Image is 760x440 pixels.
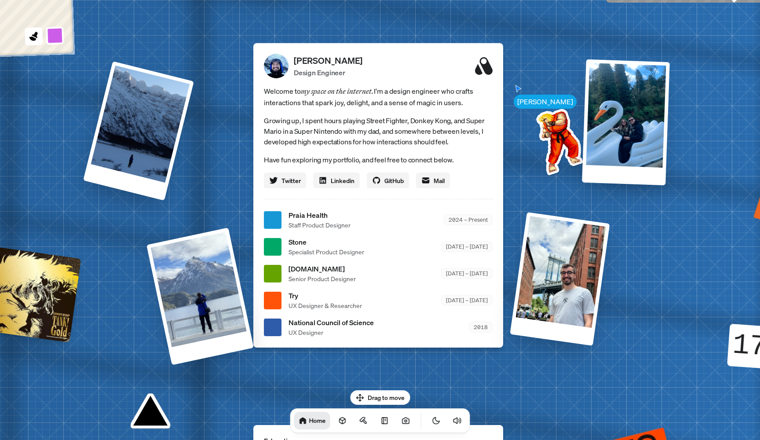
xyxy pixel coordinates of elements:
a: Home [294,412,330,429]
div: [DATE] – [DATE] [441,268,493,279]
span: GitHub [384,176,404,185]
a: GitHub [367,172,409,188]
span: [DOMAIN_NAME] [289,264,356,274]
span: Praia Health [289,210,351,220]
em: my space on the internet. [301,87,374,95]
a: Linkedin [313,172,360,188]
span: National Council of Science [289,317,374,328]
img: Profile example [513,95,602,184]
span: Senior Product Designer [289,274,356,283]
p: Have fun exploring my portfolio, and feel free to connect below. [264,154,493,165]
a: Mail [416,172,450,188]
button: Toggle Theme [427,412,445,429]
span: UX Designer & Researcher [289,301,362,310]
span: Linkedin [331,176,354,185]
img: Profile Picture [264,54,289,78]
a: Twitter [264,172,306,188]
div: [DATE] – [DATE] [441,241,493,252]
h1: Home [309,416,326,425]
span: Specialist Product Designer [289,247,364,257]
span: Welcome to I'm a design engineer who crafts interactions that spark joy, delight, and a sense of ... [264,85,493,108]
span: Staff Product Designer [289,220,351,230]
button: Toggle Audio [449,412,466,429]
span: Twitter [281,176,301,185]
span: Try [289,290,362,301]
p: [PERSON_NAME] [294,54,362,67]
span: UX Designer [289,328,374,337]
div: 2018 [469,322,493,333]
p: Design Engineer [294,67,362,78]
span: Mail [434,176,445,185]
span: Stone [289,237,364,247]
div: 2024 – Present [444,214,493,225]
div: [DATE] – [DATE] [441,295,493,306]
p: Growing up, I spent hours playing Street Fighter, Donkey Kong, and Super Mario in a Super Nintend... [264,115,493,147]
